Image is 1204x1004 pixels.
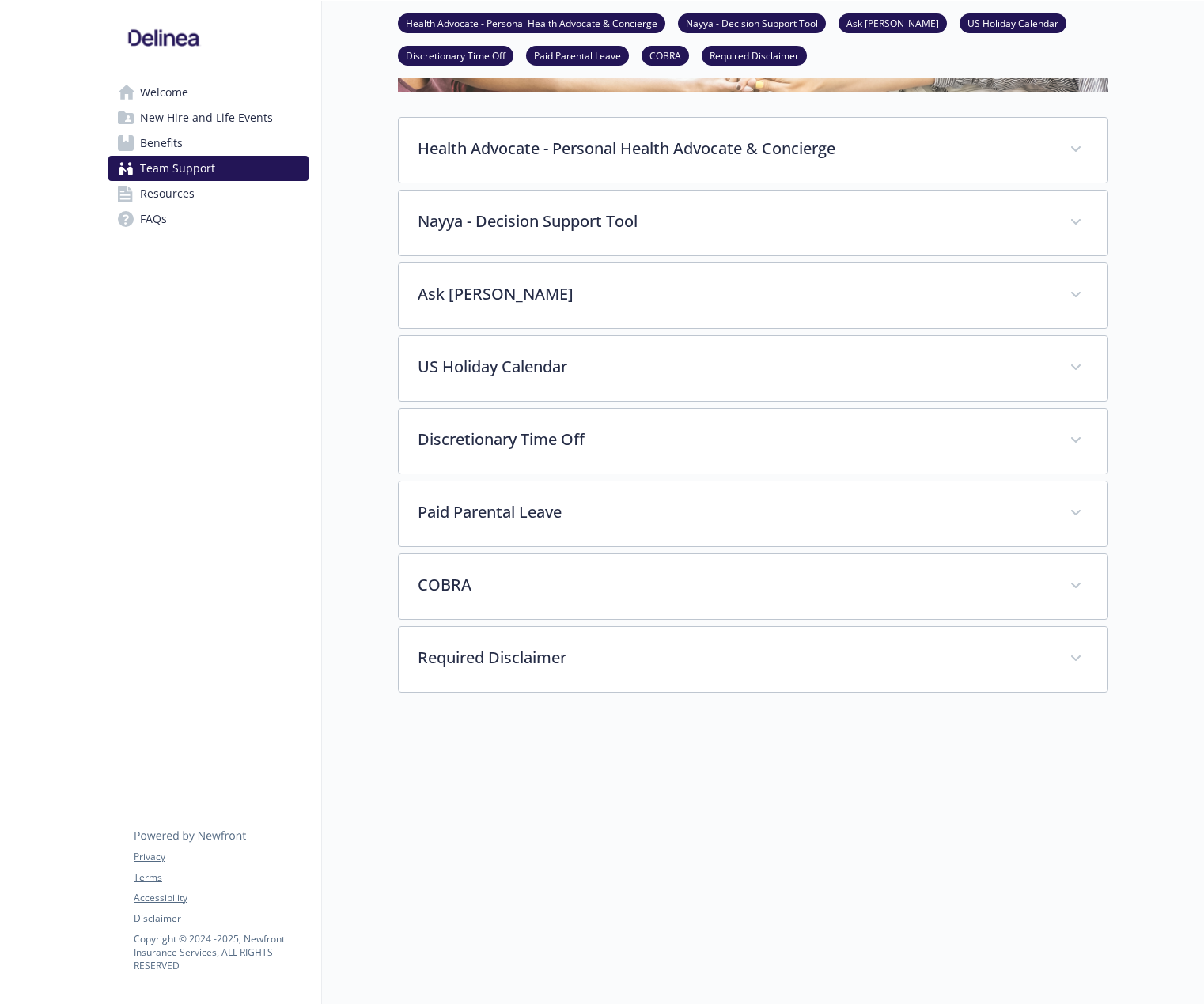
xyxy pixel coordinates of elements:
a: Welcome [108,80,309,105]
div: Discretionary Time Off [399,409,1107,474]
div: US Holiday Calendar [399,336,1107,401]
a: Nayya - Decision Support Tool [678,15,826,30]
a: Team Support [108,156,309,181]
a: US Holiday Calendar [960,15,1066,30]
span: FAQs [140,206,167,232]
p: US Holiday Calendar [418,355,1051,379]
span: Resources [140,181,195,206]
p: COBRA [418,573,1051,597]
a: Resources [108,181,309,206]
a: Required Disclaimer [702,47,807,62]
a: Privacy [134,850,308,864]
span: Team Support [140,156,215,181]
a: Terms [134,870,308,885]
a: Benefits [108,130,309,156]
p: Paid Parental Leave [418,500,1051,524]
p: Copyright © 2024 - 2025 , Newfront Insurance Services, ALL RIGHTS RESERVED [134,932,308,972]
div: Required Disclaimer [399,627,1107,692]
a: New Hire and Life Events [108,105,309,130]
div: Paid Parental Leave [399,481,1107,546]
span: Welcome [140,80,188,105]
p: Discretionary Time Off [418,428,1051,451]
p: Health Advocate - Personal Health Advocate & Concierge [418,137,1051,160]
a: Paid Parental Leave [526,47,629,62]
a: Disclaimer [134,912,308,926]
div: Nayya - Decision Support Tool [399,191,1107,255]
div: Health Advocate - Personal Health Advocate & Concierge [399,118,1107,183]
div: Ask [PERSON_NAME] [399,263,1107,328]
p: Required Disclaimer [418,646,1051,670]
a: Discretionary Time Off [398,47,513,62]
p: Nayya - Decision Support Tool [418,209,1051,233]
div: COBRA [399,554,1107,619]
a: FAQs [108,206,309,232]
span: New Hire and Life Events [140,105,273,130]
a: Accessibility [134,891,308,905]
a: COBRA [642,47,689,62]
p: Ask [PERSON_NAME] [418,282,1051,306]
a: Ask [PERSON_NAME] [839,15,947,30]
a: Health Advocate - Personal Health Advocate & Concierge [398,15,665,30]
span: Benefits [140,130,183,156]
